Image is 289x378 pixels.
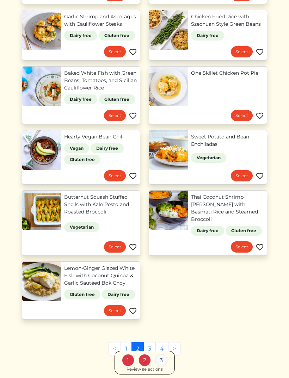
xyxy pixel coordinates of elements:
[256,243,264,252] img: Favorite menu item
[191,133,264,148] a: Sweet Potato and Bean Enchiladas
[131,342,144,355] a: 2
[129,172,137,180] img: Favorite menu item
[104,241,126,253] a: Select
[64,13,137,28] a: Garlic Shrimp and Asparagus with Cauliflower Steaks
[256,48,264,56] img: Favorite menu item
[191,13,264,28] a: Chicken Fried Rice with Szechuan Style Green Beans
[168,342,180,355] a: Next
[155,342,168,355] a: 4
[231,110,253,121] a: Select
[129,243,137,252] img: Favorite menu item
[191,69,264,77] a: One Skillet Chicken Pot Pie
[129,112,137,120] img: Favorite menu item
[122,354,134,366] div: 1
[256,112,264,120] img: Favorite menu item
[155,354,167,366] div: 3
[127,366,163,373] div: Review selections
[231,46,253,57] a: Select
[256,172,264,180] img: Favorite menu item
[231,170,253,181] a: Select
[231,241,253,253] a: Select
[143,342,156,355] a: 3
[104,46,126,57] a: Select
[129,307,137,315] img: Favorite menu item
[129,48,137,56] img: Favorite menu item
[109,342,121,355] a: Previous
[104,110,126,121] a: Select
[64,133,137,141] a: Hearty Vegan Bean Chili
[109,342,180,361] nav: Pages
[64,265,137,287] a: Lemon‑Ginger Glazed White Fish with Coconut Quinoa & Garlic Sautéed Bok Choy
[115,351,175,374] a: 1 2 3 Review selections
[64,69,137,92] a: Baked White Fish with Green Beans, Tomatoes, and Sicilian Cauliflower Rice
[64,193,137,216] a: Butternut Squash Stuffed Shells with Kale Pesto and Roasted Broccoli
[139,354,151,366] div: 2
[104,305,126,316] a: Select
[104,170,126,181] a: Select
[191,193,264,223] a: Thai Coconut Shrimp [PERSON_NAME] with Basmati Rice and Steamed Broccoli
[121,342,132,355] a: 1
